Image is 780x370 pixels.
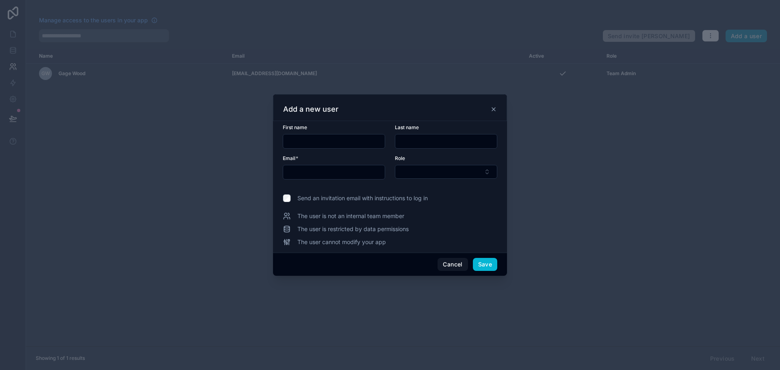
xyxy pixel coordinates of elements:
[395,155,405,161] span: Role
[283,104,338,114] h3: Add a new user
[283,124,307,130] span: First name
[297,225,409,233] span: The user is restricted by data permissions
[395,165,497,179] button: Select Button
[473,258,497,271] button: Save
[297,194,428,202] span: Send an invitation email with instructions to log in
[297,238,386,246] span: The user cannot modify your app
[283,155,295,161] span: Email
[438,258,468,271] button: Cancel
[283,194,291,202] input: Send an invitation email with instructions to log in
[395,124,419,130] span: Last name
[297,212,404,220] span: The user is not an internal team member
